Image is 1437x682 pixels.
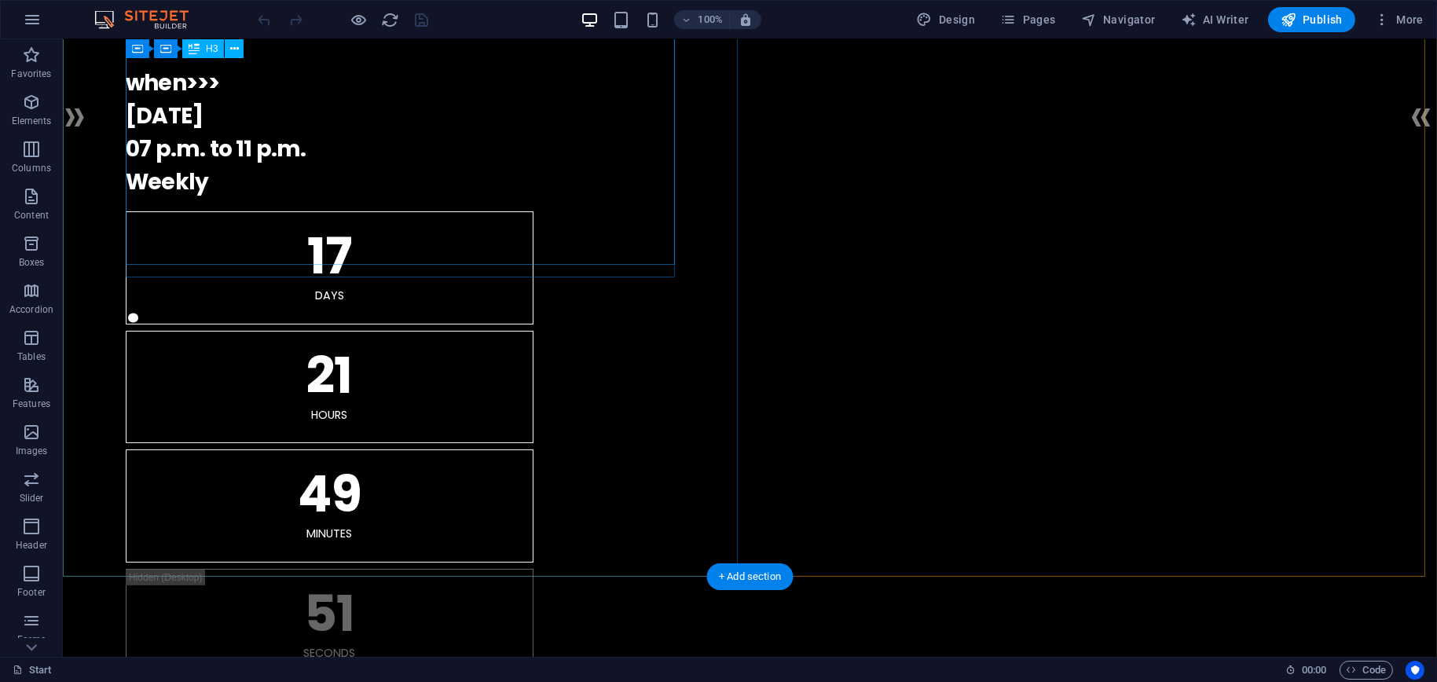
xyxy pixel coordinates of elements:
[911,7,982,32] button: Design
[1268,7,1355,32] button: Publish
[12,115,52,127] p: Elements
[1302,661,1326,680] span: 00 00
[1181,12,1249,27] span: AI Writer
[739,13,753,27] i: On resize automatically adjust zoom level to fit chosen device.
[17,350,46,363] p: Tables
[1281,12,1343,27] span: Publish
[16,445,48,457] p: Images
[17,586,46,599] p: Footer
[706,563,794,590] div: + Add section
[13,398,50,410] p: Features
[11,68,51,80] p: Favorites
[9,303,53,316] p: Accordion
[381,10,400,29] button: reload
[1081,12,1156,27] span: Navigator
[1075,7,1162,32] button: Navigator
[90,10,208,29] img: Editor Logo
[1285,661,1327,680] h6: Session time
[1406,661,1424,680] button: Usercentrics
[17,633,46,646] p: Forms
[16,539,47,552] p: Header
[1175,7,1256,32] button: AI Writer
[1313,664,1315,676] span: :
[1340,661,1393,680] button: Code
[917,12,976,27] span: Design
[994,7,1061,32] button: Pages
[1347,661,1386,680] span: Code
[698,10,723,29] h6: 100%
[1374,12,1424,27] span: More
[14,209,49,222] p: Content
[1368,7,1430,32] button: More
[13,661,52,680] a: Click to cancel selection. Double-click to open Pages
[12,162,51,174] p: Columns
[1000,12,1055,27] span: Pages
[382,11,400,29] i: Reload page
[19,256,45,269] p: Boxes
[206,44,218,53] span: H3
[20,492,44,504] p: Slider
[674,10,730,29] button: 100%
